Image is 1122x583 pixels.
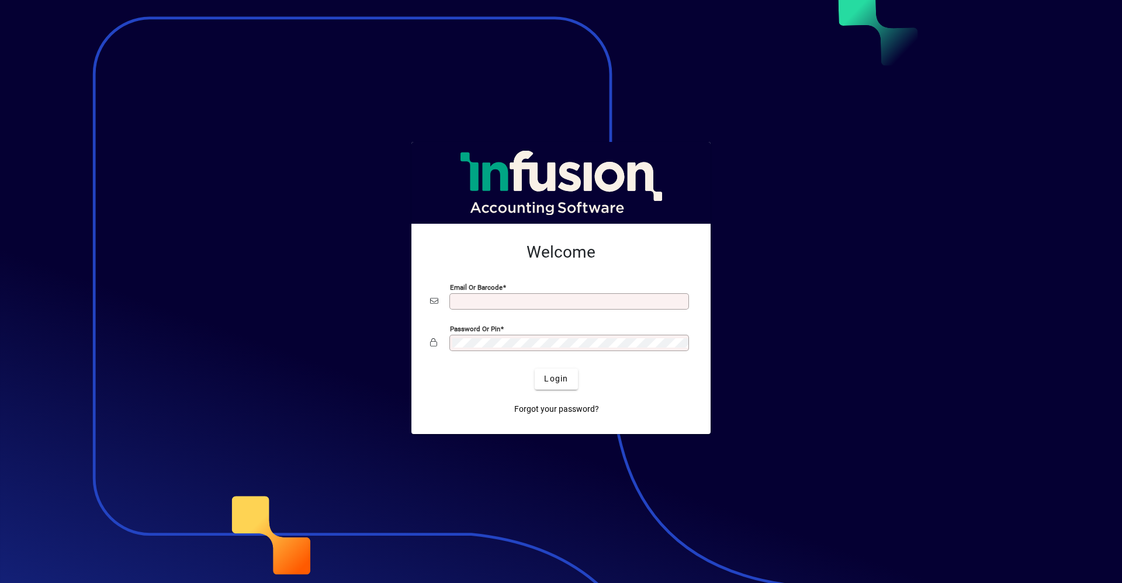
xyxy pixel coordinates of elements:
[535,369,577,390] button: Login
[544,373,568,385] span: Login
[450,283,503,291] mat-label: Email or Barcode
[514,403,599,415] span: Forgot your password?
[510,399,604,420] a: Forgot your password?
[430,242,692,262] h2: Welcome
[450,324,500,332] mat-label: Password or Pin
